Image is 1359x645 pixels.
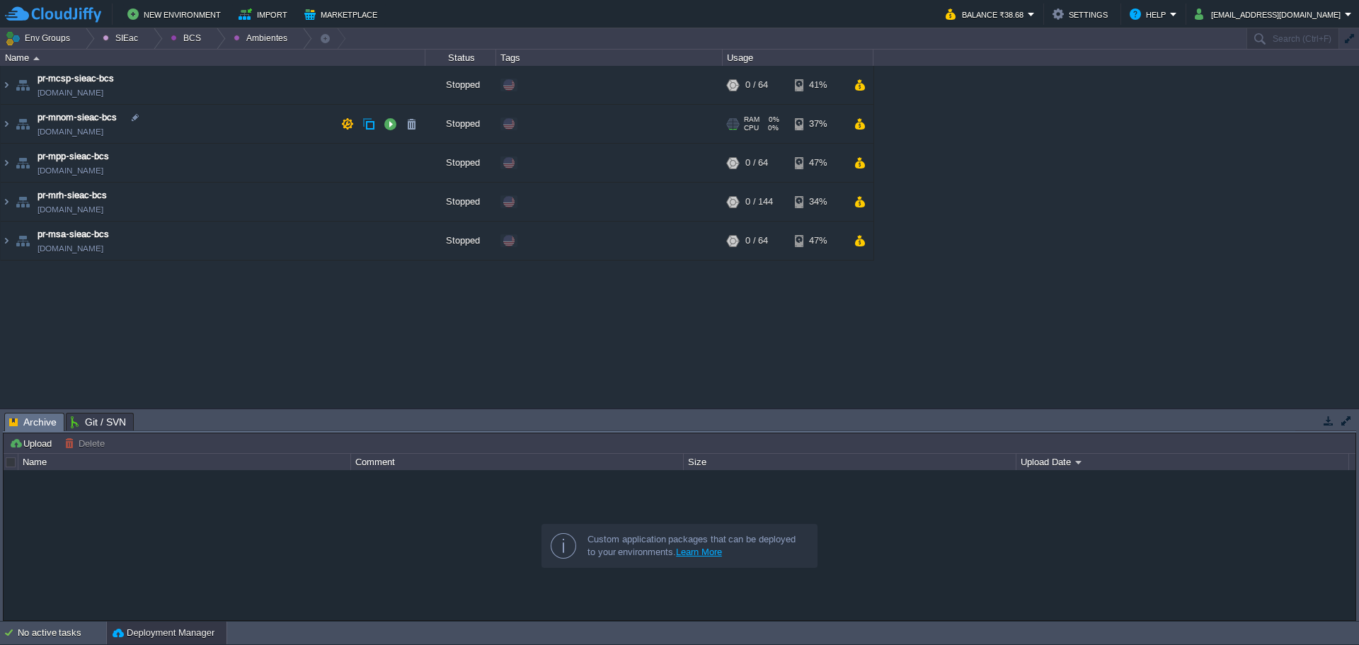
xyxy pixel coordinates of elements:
button: [EMAIL_ADDRESS][DOMAIN_NAME] [1195,6,1345,23]
button: SIEac [103,28,143,48]
a: pr-msa-sieac-bcs [38,227,109,241]
div: 34% [795,183,841,221]
span: Archive [9,413,57,431]
div: 37% [795,105,841,143]
button: Ambientes [234,28,292,48]
a: pr-mnom-sieac-bcs [38,110,117,125]
img: AMDAwAAAACH5BAEAAAAALAAAAAABAAEAAAICRAEAOw== [1,183,12,221]
img: AMDAwAAAACH5BAEAAAAALAAAAAABAAEAAAICRAEAOw== [13,66,33,104]
a: pr-mpp-sieac-bcs [38,149,109,164]
div: 0 / 144 [745,183,773,221]
a: Learn More [676,547,722,557]
a: [DOMAIN_NAME] [38,164,103,178]
span: Git / SVN [71,413,126,430]
div: Comment [352,454,683,470]
img: AMDAwAAAACH5BAEAAAAALAAAAAABAAEAAAICRAEAOw== [1,144,12,182]
button: Env Groups [5,28,75,48]
img: AMDAwAAAACH5BAEAAAAALAAAAAABAAEAAAICRAEAOw== [1,105,12,143]
button: New Environment [127,6,225,23]
div: 0 / 64 [745,144,768,182]
img: AMDAwAAAACH5BAEAAAAALAAAAAABAAEAAAICRAEAOw== [13,222,33,260]
div: No active tasks [18,622,106,644]
button: Settings [1053,6,1112,23]
button: Upload [9,437,56,450]
span: RAM [744,115,759,124]
a: pr-mrh-sieac-bcs [38,188,107,202]
img: AMDAwAAAACH5BAEAAAAALAAAAAABAAEAAAICRAEAOw== [33,57,40,60]
div: Usage [723,50,873,66]
div: Stopped [425,183,496,221]
span: 0% [765,115,779,124]
button: Balance ₹38.68 [946,6,1028,23]
img: AMDAwAAAACH5BAEAAAAALAAAAAABAAEAAAICRAEAOw== [13,105,33,143]
img: AMDAwAAAACH5BAEAAAAALAAAAAABAAEAAAICRAEAOw== [13,183,33,221]
img: CloudJiffy [5,6,101,23]
div: Upload Date [1017,454,1348,470]
img: AMDAwAAAACH5BAEAAAAALAAAAAABAAEAAAICRAEAOw== [1,66,12,104]
div: Name [19,454,350,470]
div: Stopped [425,105,496,143]
a: [DOMAIN_NAME] [38,86,103,100]
div: Name [1,50,425,66]
a: [DOMAIN_NAME] [38,241,103,256]
div: Stopped [425,222,496,260]
span: CPU [744,124,759,132]
button: Delete [64,437,109,450]
div: 0 / 64 [745,222,768,260]
button: Deployment Manager [113,626,214,640]
a: pr-mcsp-sieac-bcs [38,72,114,86]
a: [DOMAIN_NAME] [38,125,103,139]
div: 0 / 64 [745,66,768,104]
a: [DOMAIN_NAME] [38,202,103,217]
div: Status [426,50,495,66]
img: AMDAwAAAACH5BAEAAAAALAAAAAABAAEAAAICRAEAOw== [1,222,12,260]
span: 0% [764,124,779,132]
div: Custom application packages that can be deployed to your environments. [587,533,805,559]
div: Stopped [425,66,496,104]
button: Import [239,6,292,23]
iframe: chat widget [1300,588,1345,631]
div: Size [684,454,1016,470]
div: Tags [497,50,722,66]
div: Stopped [425,144,496,182]
div: 41% [795,66,841,104]
div: 47% [795,222,841,260]
img: AMDAwAAAACH5BAEAAAAALAAAAAABAAEAAAICRAEAOw== [13,144,33,182]
div: 47% [795,144,841,182]
button: BCS [171,28,206,48]
button: Help [1130,6,1170,23]
button: Marketplace [304,6,382,23]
